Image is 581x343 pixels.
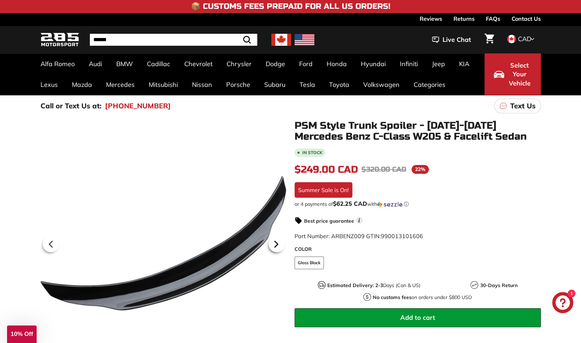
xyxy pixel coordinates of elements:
a: Cart [480,28,498,52]
a: Nissan [185,74,219,95]
input: Search [90,34,257,46]
a: Subaru [257,74,292,95]
span: 990013101606 [381,233,423,240]
a: Categories [407,74,452,95]
div: Summer Sale is On! [295,182,352,198]
a: Porsche [219,74,257,95]
a: Alfa Romeo [33,53,82,74]
div: or 4 payments of with [295,201,541,208]
span: $62.25 CAD [333,200,367,207]
button: Live Chat [423,31,480,49]
span: i [356,217,363,224]
inbox-online-store-chat: Shopify online store chat [550,292,575,315]
a: Tesla [292,74,322,95]
img: Sezzle [377,201,402,208]
a: Reviews [420,13,442,25]
p: on orders under $800 USD [373,294,472,301]
span: Select Your Vehicle [508,61,532,88]
label: COLOR [295,246,541,253]
a: Audi [82,53,109,74]
a: Hyundai [354,53,393,74]
div: 10% Off [7,325,37,343]
span: 10% Off [11,331,33,337]
strong: No customs fees [373,294,412,300]
strong: Estimated Delivery: 2-3 [327,282,383,288]
strong: 30-Days Return [480,282,517,288]
span: CAD [518,35,531,43]
p: Days (Can & US) [327,282,420,289]
a: Contact Us [512,13,541,25]
h4: 📦 Customs Fees Prepaid for All US Orders! [191,2,390,11]
a: Returns [453,13,475,25]
a: Ford [292,53,320,74]
img: Logo_285_Motorsport_areodynamics_components [41,32,79,48]
a: Text Us [494,99,541,113]
h1: PSM Style Trunk Spoiler - [DATE]-[DATE] Mercedes Benz C-Class W205 & Facelift Sedan [295,120,541,142]
span: Live Chat [443,35,471,44]
button: Add to cart [295,308,541,327]
a: [PHONE_NUMBER] [105,101,171,111]
span: $249.00 CAD [295,164,358,176]
a: Mazda [65,74,99,95]
a: Volkswagen [356,74,407,95]
div: or 4 payments of$62.25 CADwithSezzle Click to learn more about Sezzle [295,201,541,208]
a: Honda [320,53,354,74]
a: Toyota [322,74,356,95]
a: Infiniti [393,53,425,74]
a: Mercedes [99,74,142,95]
a: Dodge [259,53,292,74]
a: Chevrolet [177,53,220,74]
a: Lexus [33,74,65,95]
b: In stock [302,151,322,155]
a: Jeep [425,53,452,74]
span: Part Number: ARBENZ009 GTIN: [295,233,423,240]
a: FAQs [486,13,500,25]
span: 22% [412,165,429,174]
p: Call or Text Us at: [41,101,101,111]
a: BMW [109,53,140,74]
span: Add to cart [400,313,435,322]
a: KIA [452,53,476,74]
a: Cadillac [140,53,177,74]
span: $320.00 CAD [361,165,406,174]
a: Mitsubishi [142,74,185,95]
a: Chrysler [220,53,259,74]
strong: Best price guarantee [304,218,354,224]
button: Select Your Vehicle [484,53,541,95]
p: Text Us [510,101,536,111]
